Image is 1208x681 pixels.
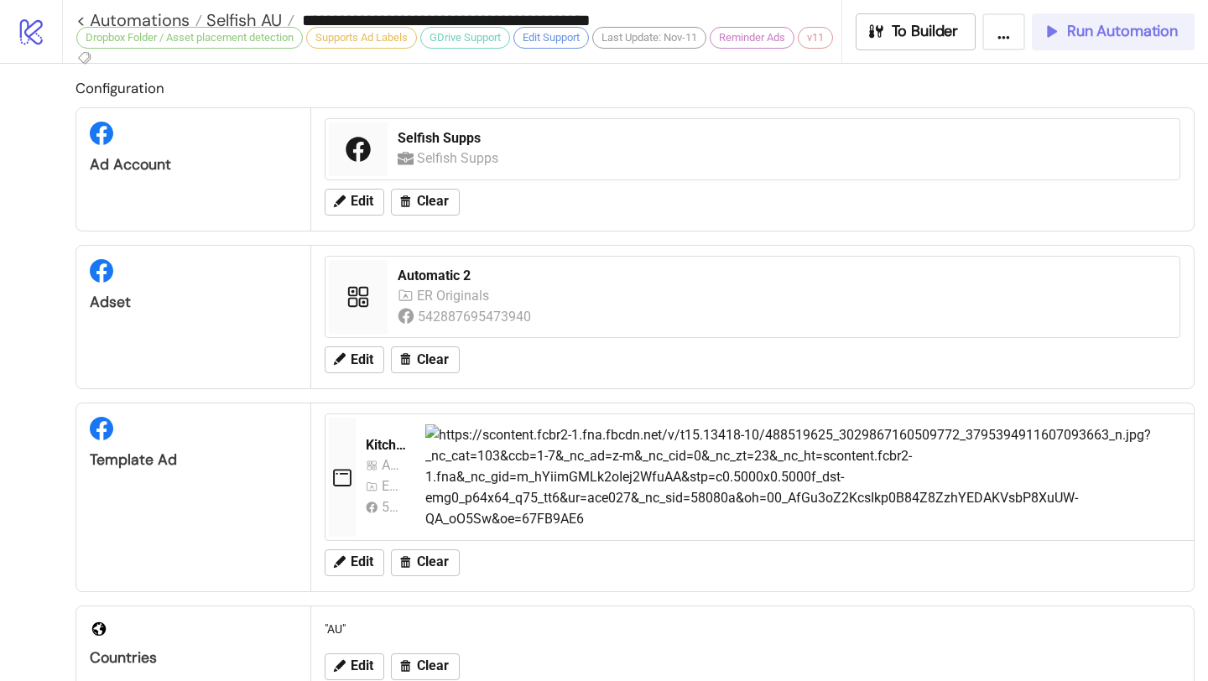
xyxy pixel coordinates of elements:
[391,189,460,216] button: Clear
[417,194,449,209] span: Clear
[391,549,460,576] button: Clear
[351,554,373,569] span: Edit
[75,77,1195,99] h2: Configuration
[417,285,493,306] div: ER Originals
[417,658,449,673] span: Clear
[351,658,373,673] span: Edit
[417,554,449,569] span: Clear
[513,27,589,49] div: Edit Support
[351,194,373,209] span: Edit
[382,455,405,476] div: Automatic 1
[798,27,833,49] div: v11
[318,613,1187,645] div: "AU"
[1067,22,1178,41] span: Run Automation
[398,129,1169,148] div: Selfish Supps
[382,476,405,496] div: ER Originals
[425,424,1207,530] img: https://scontent.fcbr2-1.fna.fbcdn.net/v/t15.13418-10/488519625_3029867160509772_3795394911607093...
[90,450,297,470] div: Template Ad
[892,22,959,41] span: To Builder
[420,27,510,49] div: GDrive Support
[856,13,976,50] button: To Builder
[391,653,460,680] button: Clear
[351,352,373,367] span: Edit
[90,155,297,174] div: Ad Account
[90,293,297,312] div: Adset
[417,148,502,169] div: Selfish Supps
[306,27,417,49] div: Supports Ad Labels
[90,648,297,668] div: Countries
[382,496,405,517] div: 542887695473940
[366,436,412,455] div: Kitchn Template
[391,346,460,373] button: Clear
[202,12,294,29] a: Selfish AU
[325,346,384,373] button: Edit
[592,27,706,49] div: Last Update: Nov-11
[710,27,794,49] div: Reminder Ads
[982,13,1025,50] button: ...
[325,653,384,680] button: Edit
[1032,13,1195,50] button: Run Automation
[418,306,534,327] div: 542887695473940
[202,9,282,31] span: Selfish AU
[398,267,1169,285] div: Automatic 2
[325,549,384,576] button: Edit
[417,352,449,367] span: Clear
[76,27,303,49] div: Dropbox Folder / Asset placement detection
[325,189,384,216] button: Edit
[76,12,202,29] a: < Automations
